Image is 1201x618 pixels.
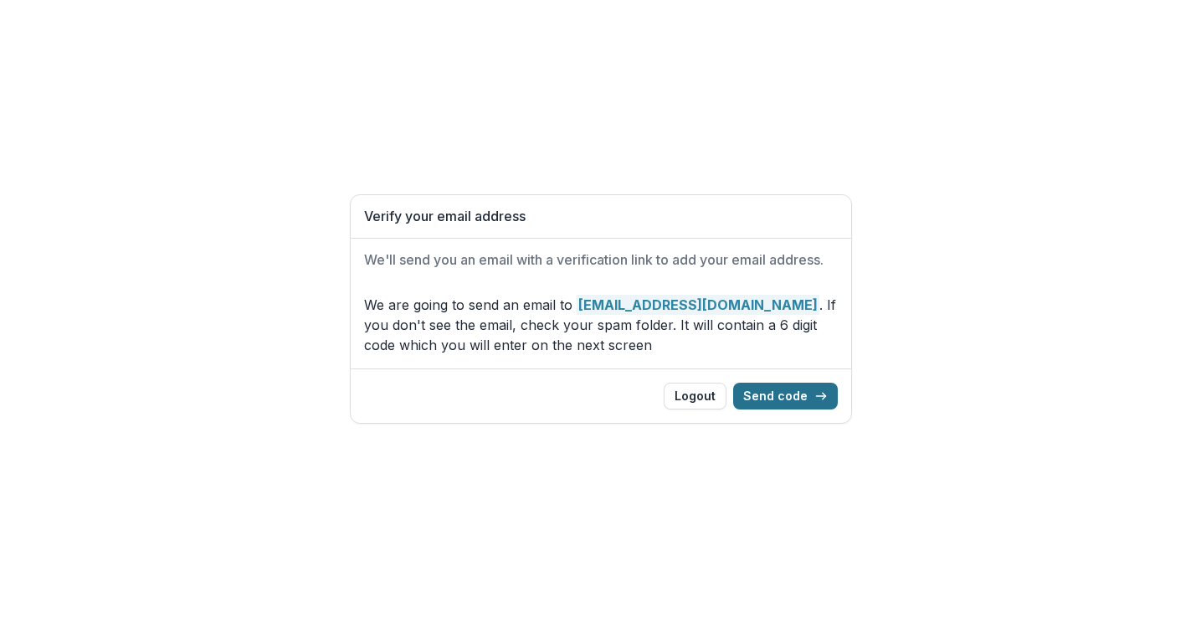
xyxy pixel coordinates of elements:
button: Send code [733,383,838,409]
h2: We'll send you an email with a verification link to add your email address. [364,252,838,268]
p: We are going to send an email to . If you don't see the email, check your spam folder. It will co... [364,295,838,355]
strong: [EMAIL_ADDRESS][DOMAIN_NAME] [577,295,819,315]
h1: Verify your email address [364,209,838,224]
button: Logout [664,383,726,409]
